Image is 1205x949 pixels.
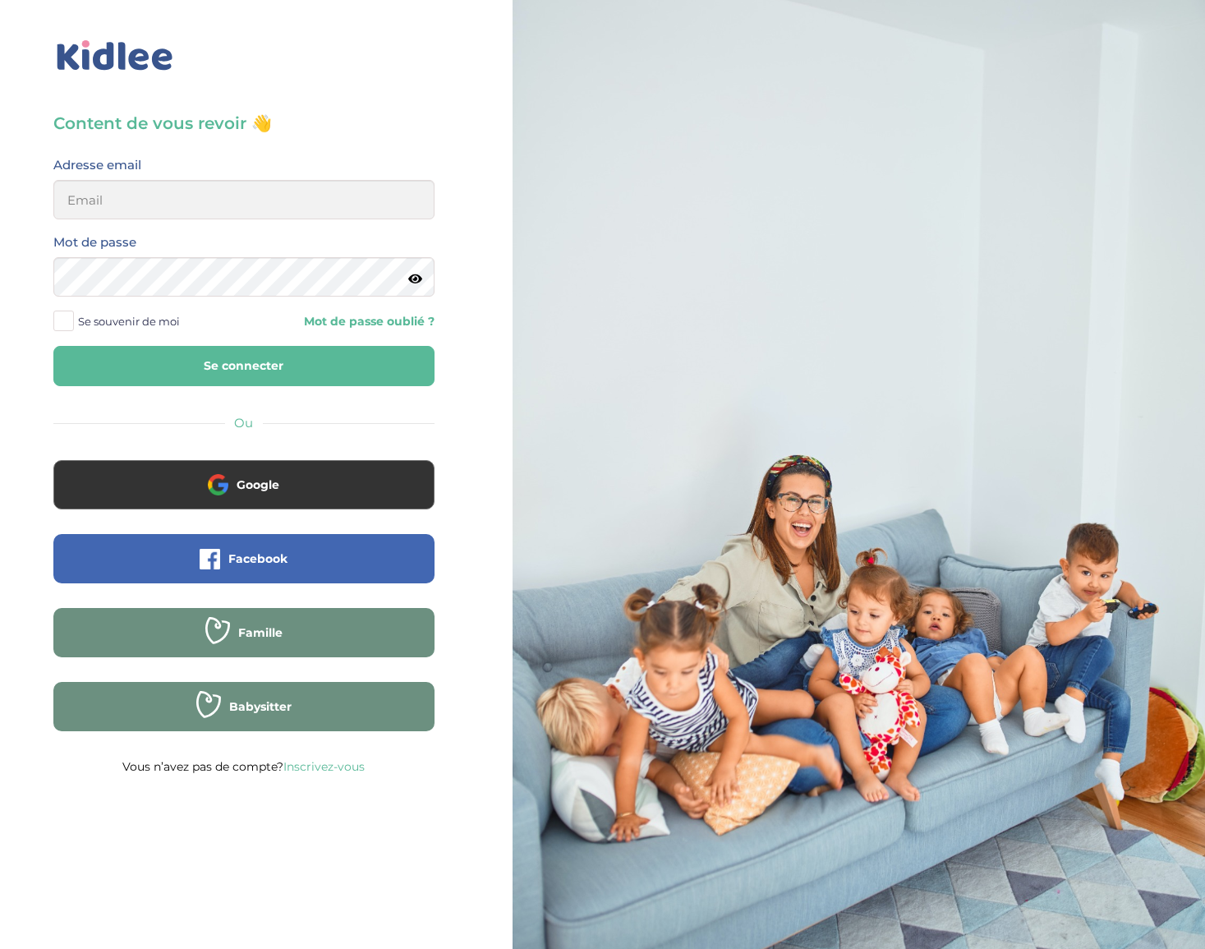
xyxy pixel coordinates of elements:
h3: Content de vous revoir 👋 [53,112,435,135]
button: Babysitter [53,682,435,731]
a: Mot de passe oublié ? [256,314,435,329]
img: logo_kidlee_bleu [53,37,177,75]
span: Babysitter [229,698,292,715]
span: Facebook [228,551,287,567]
input: Email [53,180,435,219]
span: Se souvenir de moi [78,311,180,332]
button: Se connecter [53,346,435,386]
span: Ou [234,415,253,431]
span: Famille [238,624,283,641]
span: Google [237,477,279,493]
button: Google [53,460,435,509]
p: Vous n’avez pas de compte? [53,756,435,777]
a: Inscrivez-vous [283,759,365,774]
label: Adresse email [53,154,141,176]
button: Facebook [53,534,435,583]
a: Google [53,488,435,504]
a: Facebook [53,562,435,578]
button: Famille [53,608,435,657]
label: Mot de passe [53,232,136,253]
a: Famille [53,636,435,652]
img: facebook.png [200,549,220,569]
a: Babysitter [53,710,435,726]
img: google.png [208,474,228,495]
